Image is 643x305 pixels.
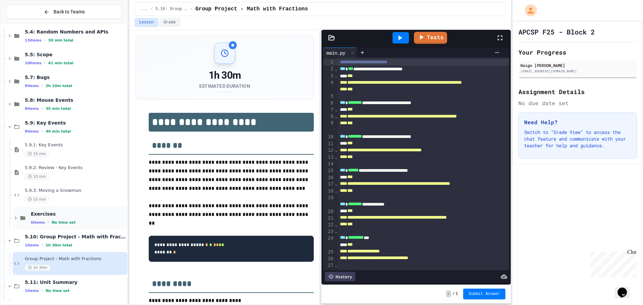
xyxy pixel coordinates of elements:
[42,83,43,88] span: •
[25,84,39,88] span: 9 items
[323,228,334,235] div: 23
[25,142,126,148] span: 5.9.1: Key Events
[25,97,126,103] span: 5.8: Mouse Events
[46,129,71,134] span: 40 min total
[323,147,334,154] div: 12
[335,73,338,78] span: Fold line
[52,220,76,225] span: No time set
[323,79,334,93] div: 4
[414,32,447,44] a: Tests
[42,242,43,248] span: •
[48,220,49,225] span: •
[46,84,72,88] span: 2h 10m total
[25,165,126,171] span: 5.9.2: Review - Key Events
[463,289,505,299] button: Submit Answer
[25,243,39,247] span: 1 items
[323,188,334,195] div: 18
[323,113,334,120] div: 8
[323,235,334,249] div: 24
[323,48,357,58] div: main.py
[199,69,250,81] div: 1h 30m
[31,211,126,217] span: Exercises
[323,167,334,174] div: 15
[46,289,70,293] span: No time set
[615,278,636,298] iframe: chat widget
[25,74,126,80] span: 5.7: Bugs
[323,66,334,72] div: 2
[25,151,49,157] span: 15 min
[323,134,334,140] div: 10
[25,196,49,203] span: 15 min
[335,66,338,72] span: Fold line
[46,243,72,247] span: 1h 30m total
[42,288,43,293] span: •
[323,208,334,215] div: 20
[446,291,451,297] span: -
[323,100,334,106] div: 6
[44,37,46,43] span: •
[25,29,126,35] span: 5.4: Random Numbers and APIs
[323,262,334,269] div: 27
[6,5,122,19] button: Back to Teams
[25,256,126,262] span: Group Project - Math with Fractions
[524,118,631,126] h3: Need Help?
[452,291,455,297] span: /
[323,174,334,181] div: 16
[520,69,635,74] div: [EMAIL_ADDRESS][DOMAIN_NAME]
[323,120,334,134] div: 9
[323,59,334,66] div: 1
[323,249,334,255] div: 25
[518,99,637,107] div: No due date set
[335,229,338,234] span: Fold line
[323,222,334,228] div: 22
[323,106,334,113] div: 7
[25,120,126,126] span: 5.9: Key Events
[323,73,334,79] div: 3
[335,113,338,119] span: Fold line
[455,291,458,297] span: 1
[42,106,43,111] span: •
[325,272,355,281] div: History
[518,27,595,36] h1: APCSP F25 - Block 2
[520,62,635,68] div: Reign [PERSON_NAME]
[323,255,334,262] div: 26
[25,264,50,271] span: 1h 30m
[48,38,73,43] span: 30 min total
[323,154,334,161] div: 13
[25,106,39,111] span: 9 items
[323,195,334,208] div: 19
[25,279,126,285] span: 5.11: Unit Summary
[335,147,338,153] span: Fold line
[199,83,250,89] div: Estimated Duration
[3,3,46,43] div: Chat with us now!Close
[140,6,148,12] span: ...
[25,188,126,194] span: 5.9.3: Moving a Snowman
[335,181,338,186] span: Fold line
[135,18,158,27] button: Lesson
[518,87,637,96] h2: Assignment Details
[48,61,73,65] span: 41 min total
[159,18,180,27] button: Grade
[25,129,39,134] span: 9 items
[335,107,338,112] span: Fold line
[335,262,338,268] span: Fold line
[44,60,46,66] span: •
[469,291,500,297] span: Submit Answer
[518,48,637,57] h2: Your Progress
[25,234,126,240] span: 5.10: Group Project - Math with Fractions
[323,269,334,276] div: 28
[518,3,539,18] div: My Account
[54,8,85,15] span: Back to Teams
[524,129,631,149] p: Switch to "Grade View" to access the chat feature and communicate with your teacher for help and ...
[335,270,338,275] span: Fold line
[25,289,39,293] span: 1 items
[335,188,338,194] span: Fold line
[155,6,188,12] span: 5.10: Group Project - Math with Fractions
[323,161,334,167] div: 14
[25,173,49,180] span: 10 min
[46,106,71,111] span: 35 min total
[323,181,334,187] div: 17
[25,52,126,58] span: 5.5: Scope
[323,93,334,100] div: 5
[323,49,349,56] div: main.py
